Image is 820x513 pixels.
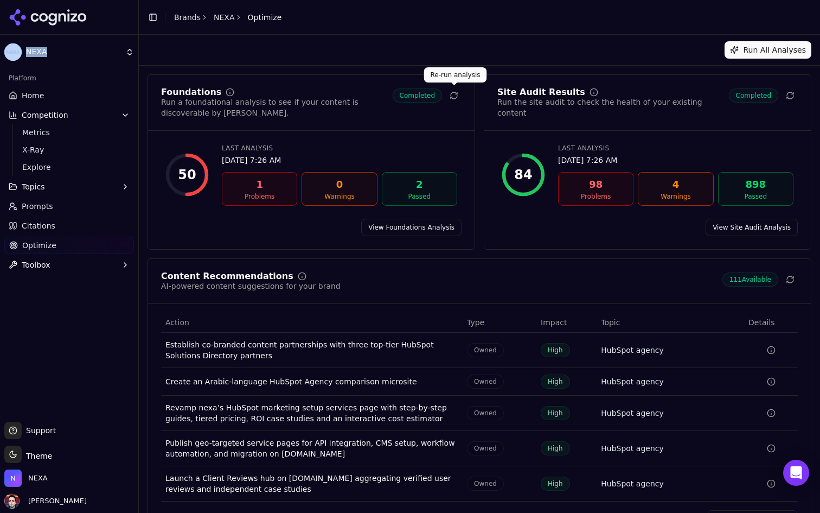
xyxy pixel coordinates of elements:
[22,162,117,173] span: Explore
[563,192,629,201] div: Problems
[514,166,532,183] div: 84
[4,217,134,235] a: Citations
[706,219,798,236] a: View Site Audit Analysis
[4,43,22,61] img: NEXA
[18,142,121,157] a: X-Ray
[18,125,121,140] a: Metrics
[22,220,55,231] span: Citations
[467,375,504,389] span: Owned
[722,273,778,287] span: 111 Available
[601,478,664,489] a: HubSpot agency
[22,425,56,436] span: Support
[467,406,504,420] span: Owned
[22,452,52,460] span: Theme
[643,192,708,201] div: Warnings
[4,470,22,487] img: NEXA
[174,12,281,23] nav: breadcrumb
[161,272,293,281] div: Content Recommendations
[165,402,458,424] div: Revamp nexa’s HubSpot marketing setup services page with step-by-step guides, tiered pricing, ROI...
[22,144,117,155] span: X-Ray
[22,110,68,121] span: Competition
[165,376,458,387] div: Create an Arabic-language HubSpot Agency comparison microsite
[467,441,504,455] span: Owned
[4,493,87,509] button: Open user button
[222,144,457,153] div: Last Analysis
[4,470,48,487] button: Open organization switcher
[558,144,793,153] div: Last Analysis
[783,460,809,486] div: Open Intercom Messenger
[467,343,504,357] span: Owned
[22,127,117,138] span: Metrics
[18,160,121,175] a: Explore
[563,177,629,192] div: 98
[178,166,196,183] div: 50
[723,177,789,192] div: 898
[4,69,134,87] div: Platform
[541,477,570,491] span: High
[165,473,458,495] div: Launch a Client Reviews hub on [DOMAIN_NAME] aggregating verified user reviews and independent ca...
[306,192,372,201] div: Warnings
[601,345,664,356] a: HubSpot agency
[467,317,532,328] div: Type
[22,201,53,212] span: Prompts
[558,155,793,166] div: [DATE] 7:26 AM
[26,47,121,57] span: NEXA
[541,406,570,420] span: High
[725,41,811,59] button: Run All Analyses
[174,13,201,22] a: Brands
[497,97,729,118] div: Run the site audit to check the health of your existing content
[601,443,664,454] a: HubSpot agency
[214,12,235,23] a: NEXA
[161,97,393,118] div: Run a foundational analysis to see if your content is discoverable by [PERSON_NAME].
[28,473,48,483] span: NEXA
[24,496,87,506] span: [PERSON_NAME]
[467,477,504,491] span: Owned
[161,281,341,292] div: AI-powered content suggestions for your brand
[601,317,740,328] div: Topic
[729,88,778,103] span: Completed
[22,259,50,270] span: Toolbox
[248,12,282,23] span: Optimize
[161,88,221,97] div: Foundations
[4,198,134,215] a: Prompts
[22,90,44,101] span: Home
[393,88,442,103] span: Completed
[4,87,134,104] a: Home
[387,177,452,192] div: 2
[723,192,789,201] div: Passed
[431,71,481,79] p: Re-run analysis
[22,181,45,192] span: Topics
[227,177,292,192] div: 1
[361,219,462,236] a: View Foundations Analysis
[306,177,372,192] div: 0
[4,237,134,254] a: Optimize
[4,106,134,124] button: Competition
[497,88,585,97] div: Site Audit Results
[161,313,798,502] div: Data table
[22,240,56,251] span: Optimize
[541,441,570,455] span: High
[541,343,570,357] span: High
[165,317,458,328] div: Action
[165,339,458,361] div: Establish co-branded content partnerships with three top-tier HubSpot Solutions Directory partners
[601,408,664,419] a: HubSpot agency
[643,177,708,192] div: 4
[4,493,20,509] img: Deniz Ozcan
[541,317,592,328] div: Impact
[748,317,793,328] div: Details
[4,178,134,195] button: Topics
[601,376,664,387] a: HubSpot agency
[165,438,458,459] div: Publish geo-targeted service pages for API integration, CMS setup, workflow automation, and migra...
[387,192,452,201] div: Passed
[4,256,134,274] button: Toolbox
[541,375,570,389] span: High
[227,192,292,201] div: Problems
[222,155,457,166] div: [DATE] 7:26 AM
